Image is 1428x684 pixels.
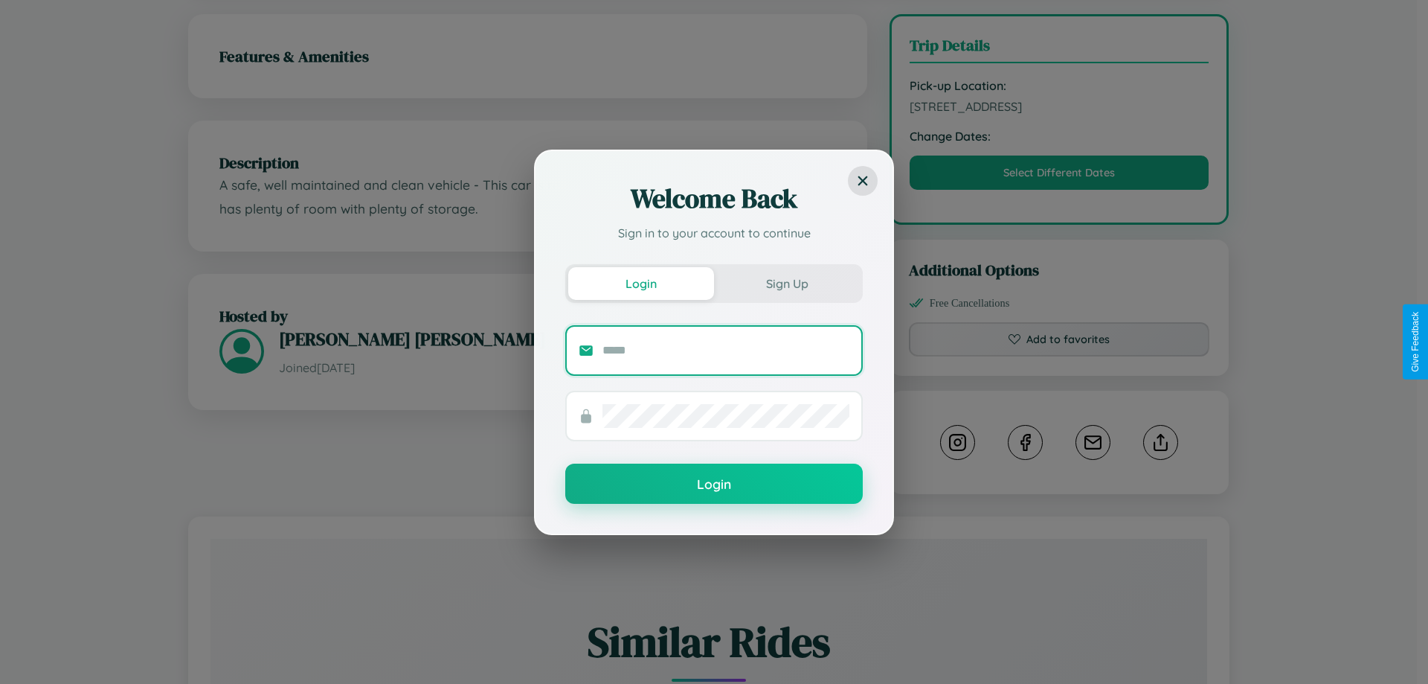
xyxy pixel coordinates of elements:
button: Login [565,464,863,504]
div: Give Feedback [1410,312,1421,372]
button: Login [568,267,714,300]
p: Sign in to your account to continue [565,224,863,242]
button: Sign Up [714,267,860,300]
h2: Welcome Back [565,181,863,217]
